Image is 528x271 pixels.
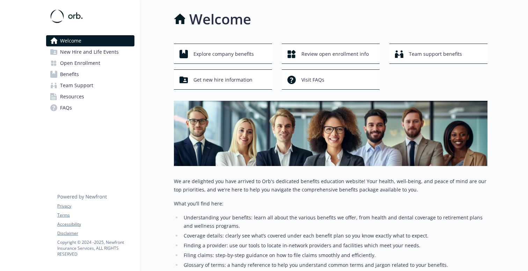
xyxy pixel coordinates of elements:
span: Visit FAQs [301,73,324,86]
button: Explore company benefits [174,44,272,64]
button: Visit FAQs [282,69,380,90]
span: Explore company benefits [193,47,254,61]
li: Finding a provider: use our tools to locate in-network providers and facilities which meet your n... [182,241,487,250]
span: Welcome [60,35,81,46]
h1: Welcome [189,9,251,30]
a: New Hire and Life Events [46,46,134,58]
span: Benefits [60,69,79,80]
span: Resources [60,91,84,102]
a: Benefits [46,69,134,80]
a: FAQs [46,102,134,113]
li: Coverage details: clearly see what’s covered under each benefit plan so you know exactly what to ... [182,232,487,240]
li: Glossary of terms: a handy reference to help you understand common terms and jargon related to yo... [182,261,487,269]
a: Terms [57,212,134,218]
button: Team support benefits [389,44,487,64]
span: FAQs [60,102,72,113]
a: Resources [46,91,134,102]
span: Get new hire information [193,73,252,86]
a: Accessibility [57,221,134,227]
li: Filing claims: step-by-step guidance on how to file claims smoothly and efficiently. [182,251,487,259]
a: Welcome [46,35,134,46]
span: Review open enrollment info [301,47,369,61]
span: Open Enrollment [60,58,100,69]
p: Copyright © 2024 - 2025 , Newfront Insurance Services, ALL RIGHTS RESERVED [57,239,134,257]
li: Understanding your benefits: learn all about the various benefits we offer, from health and denta... [182,213,487,230]
a: Disclaimer [57,230,134,236]
a: Team Support [46,80,134,91]
span: Team Support [60,80,93,91]
img: overview page banner [174,101,487,166]
p: What you’ll find here: [174,200,487,208]
a: Privacy [57,203,134,209]
span: New Hire and Life Events [60,46,119,58]
button: Get new hire information [174,69,272,90]
p: We are delighted you have arrived to Orb's dedicated benefits education website! Your health, wel... [174,177,487,194]
button: Review open enrollment info [282,44,380,64]
a: Open Enrollment [46,58,134,69]
span: Team support benefits [409,47,462,61]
